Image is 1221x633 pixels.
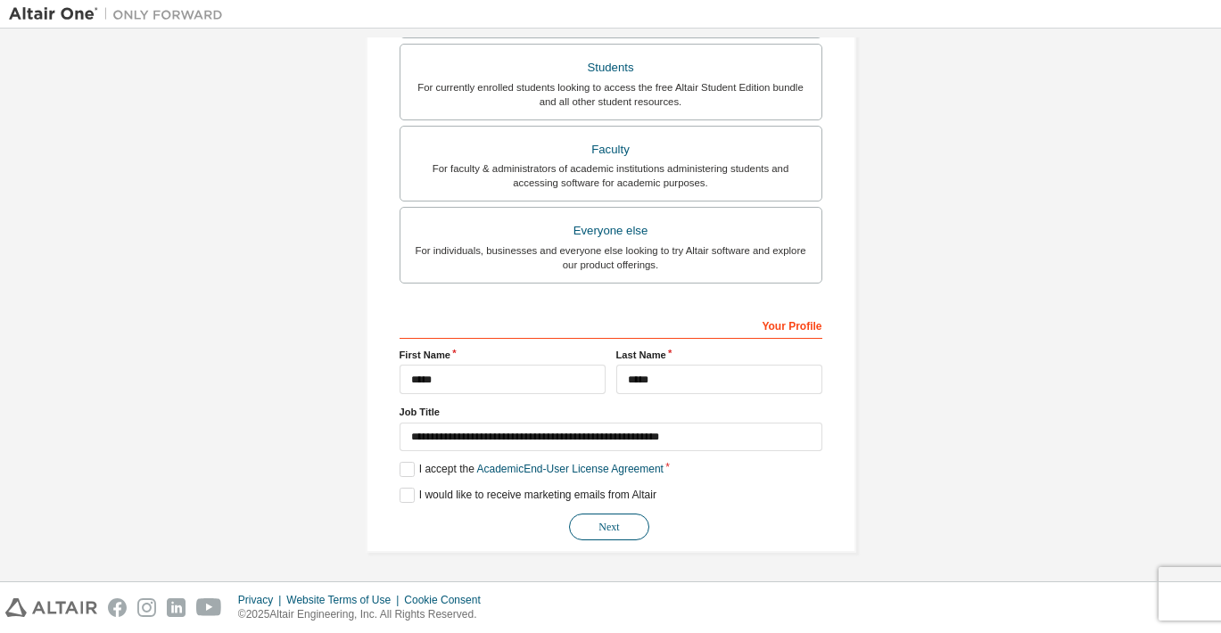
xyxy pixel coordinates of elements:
[238,607,491,622] p: © 2025 Altair Engineering, Inc. All Rights Reserved.
[400,462,664,477] label: I accept the
[411,55,811,80] div: Students
[400,348,606,362] label: First Name
[9,5,232,23] img: Altair One
[238,593,286,607] div: Privacy
[411,218,811,243] div: Everyone else
[411,80,811,109] div: For currently enrolled students looking to access the free Altair Student Edition bundle and all ...
[108,598,127,617] img: facebook.svg
[400,310,822,339] div: Your Profile
[5,598,97,617] img: altair_logo.svg
[411,137,811,162] div: Faculty
[286,593,404,607] div: Website Terms of Use
[400,405,822,419] label: Job Title
[477,463,664,475] a: Academic End-User License Agreement
[137,598,156,617] img: instagram.svg
[616,348,822,362] label: Last Name
[569,514,649,540] button: Next
[196,598,222,617] img: youtube.svg
[400,488,656,503] label: I would like to receive marketing emails from Altair
[411,243,811,272] div: For individuals, businesses and everyone else looking to try Altair software and explore our prod...
[411,161,811,190] div: For faculty & administrators of academic institutions administering students and accessing softwa...
[167,598,186,617] img: linkedin.svg
[404,593,491,607] div: Cookie Consent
